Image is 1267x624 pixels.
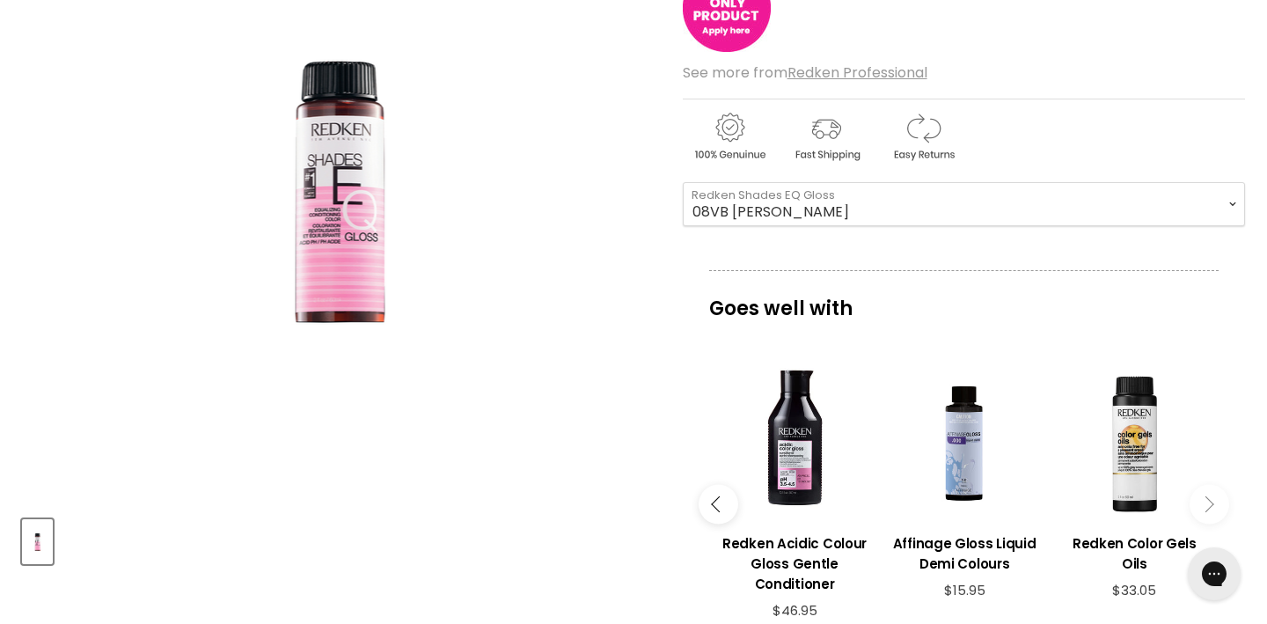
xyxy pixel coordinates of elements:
span: $33.05 [1112,581,1156,599]
span: See more from [683,62,927,83]
h3: Redken Acidic Colour Gloss Gentle Conditioner [718,533,870,594]
img: returns.gif [876,110,970,164]
img: shipping.gif [780,110,873,164]
a: View product:Affinage Gloss Liquid Demi Colours [889,520,1041,583]
iframe: Gorgias live chat messenger [1179,541,1249,606]
a: View product:Redken Color Gels Oils [1058,520,1211,583]
img: Redken Shades EQ Gloss [24,521,51,562]
p: Goes well with [709,270,1219,328]
button: Redken Shades EQ Gloss [22,519,53,564]
h3: Redken Color Gels Oils [1058,533,1211,574]
a: View product:Redken Color Gels Oils [1058,368,1211,520]
img: genuine.gif [683,110,776,164]
span: $46.95 [773,601,817,620]
span: $15.95 [944,581,985,599]
div: Product thumbnails [19,514,655,564]
h3: Affinage Gloss Liquid Demi Colours [889,533,1041,574]
a: Redken Professional [787,62,927,83]
a: View product:Redken Acidic Colour Gloss Gentle Conditioner [718,520,870,603]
